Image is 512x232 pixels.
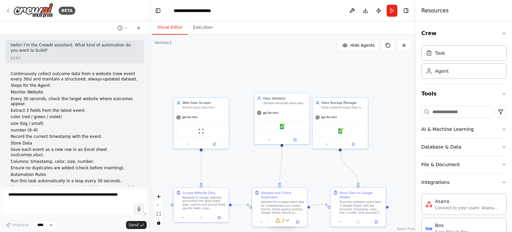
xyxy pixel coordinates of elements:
[129,222,139,228] span: Send
[397,227,415,231] a: React Flow attribution
[426,201,432,208] img: Asana
[421,7,449,15] h4: Resources
[263,111,278,115] span: gpt-4o-mini
[154,210,163,218] button: fit view
[435,205,502,211] div: Connect to your users’ Asana accounts
[183,106,226,109] div: Extract event data from {target_website} including color (red/green/violet), size (big/small), an...
[277,147,284,185] g: Edge from f7b26329-e3a0-42bb-8889-42e5a3767fd7 to 9e3f03eb-c6f7-4d23-89af-db7c6448fc91
[282,217,285,224] span: 2
[340,190,383,199] div: Store Data to Google Sheets
[282,137,308,142] button: Open in side panel
[11,134,139,140] p: Record the current timestamp with the event.
[182,115,198,119] span: gpt-4o-mini
[270,214,296,227] button: 2
[252,187,308,227] div: Validate and Check DuplicatesValidate the scraped event data for completeness and correct format....
[435,198,502,205] div: Asana
[133,24,144,32] button: Start a new chat
[134,204,144,214] button: Click to speak your automation idea
[11,159,139,165] p: Columns: timestamp, color, size, number.
[330,187,386,227] div: Store Data to Google SheetsStore the validated event data in Google Sheets with the structure: ti...
[173,187,229,223] div: Scrape Website DataNavigate to {target_website} and extract the latest event data. Look for and e...
[341,142,366,147] button: Open in side panel
[174,7,211,14] nav: breadcrumb
[350,43,375,48] span: Hide Agents
[421,126,474,133] div: AI & Machine Learning
[11,96,139,107] p: Every 30 seconds, check the target website where outcomes appear.
[198,129,204,134] img: ScrapeWebsiteTool
[261,200,305,215] div: Validate the scraped event data for completeness and correct format. Check against existing Googl...
[340,200,383,215] div: Store the validated event data in Google Sheets with the structure: timestamp, color, size, numbe...
[312,97,368,149] div: Data Storage ManagerStore validated event data in Google Sheets with proper structure (timestamp,...
[183,190,216,195] div: Scrape Website Data
[421,138,507,156] button: Database & Data
[369,219,384,225] button: Open in side panel
[154,192,163,201] button: zoom in
[11,166,139,171] p: Ensure no duplicates are added (check before inserting).
[426,225,432,232] img: Box
[11,43,139,53] p: Hello! I'm the CrewAI assistant. What kind of automation do you want to build?
[11,108,139,113] p: Extract 3 fields from the latest event:
[321,115,337,119] span: gpt-4o-mini
[254,93,310,145] div: Data ValidatorValidate extracted event data for completeness, check for duplicates against existi...
[155,40,172,45] div: Version 1
[11,83,139,88] p: Steps for the Agent:
[310,203,328,207] g: Edge from 9e3f03eb-c6f7-4d23-89af-db7c6448fc91 to be688ec1-4dec-4d44-9b25-7a98c07d6f8c
[59,7,75,15] div: BETA
[183,100,226,105] div: Web Data Scraper
[11,56,139,61] div: 17:57
[153,6,163,15] button: Hide left sidebar
[154,201,163,210] button: zoom out
[263,101,307,105] div: Validate extracted event data for completeness, check for duplicates against existing records, an...
[173,97,229,149] div: Web Data ScraperExtract event data from {target_website} including color (red/green/violet), size...
[11,147,139,158] p: Save each event as a new row in an Excel sheet (outcomes.xlsx).
[12,222,29,228] span: Improve
[421,174,507,191] button: Integrations
[338,151,360,185] g: Edge from de453847-9661-40df-b1b3-df76c6d97dfb to be688ec1-4dec-4d44-9b25-7a98c07d6f8c
[401,6,411,15] button: Hide right sidebar
[279,124,285,129] img: Google Sheets
[183,196,226,210] div: Navigate to {target_website} and extract the latest event data. Look for and extract three specif...
[421,24,507,43] button: Crew
[435,50,445,56] div: Task
[3,221,32,229] button: Improve
[11,114,139,120] p: color (red / green / violet)
[11,179,139,184] p: Run this task automatically in a loop every 30 seconds.
[421,84,507,103] button: Tools
[154,192,163,227] div: React Flow controls
[338,129,343,134] img: Google Sheets
[13,3,53,18] img: Logo
[338,40,379,51] button: Hide Agents
[263,96,307,100] div: Data Validator
[11,128,139,133] p: number (0–9)
[202,142,227,147] button: Open in side panel
[322,100,365,105] div: Data Storage Manager
[435,68,449,74] div: Agent
[115,24,131,32] button: Switch to previous chat
[421,121,507,138] button: AI & Machine Learning
[11,71,139,82] p: Continuously collect outcome data from a website (new event every 30s) and maintain a structured,...
[212,215,227,220] button: Open in side panel
[152,21,188,35] button: Visual Editor
[421,144,461,150] div: Database & Data
[188,21,218,35] button: Execution
[435,222,468,229] div: Box
[349,219,368,225] button: No output available
[232,203,249,207] g: Edge from 8cb379d1-f16c-4e17-ba60-91bfcab04f6a to 9e3f03eb-c6f7-4d23-89af-db7c6448fc91
[290,219,305,225] button: Open in side panel
[421,161,460,168] div: File & Document
[126,221,147,229] button: Send
[11,141,139,146] p: Store Data
[11,185,139,196] p: If the website is unreachable or parsing fails → retry gracefully without crashing.
[11,172,139,178] p: Automation Rules
[322,106,365,109] div: Store validated event data in Google Sheets with proper structure (timestamp, color, size, number...
[192,215,211,220] button: No output available
[154,218,163,227] button: toggle interactivity
[421,179,449,186] div: Integrations
[11,121,139,127] p: size (big / small)
[199,151,203,185] g: Edge from 9642d67e-f8d3-4218-8ce9-7bd46ba153d5 to 8cb379d1-f16c-4e17-ba60-91bfcab04f6a
[11,90,139,95] p: Monitor Website
[261,190,305,199] div: Validate and Check Duplicates
[421,156,507,173] button: File & Document
[421,43,507,84] div: Crew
